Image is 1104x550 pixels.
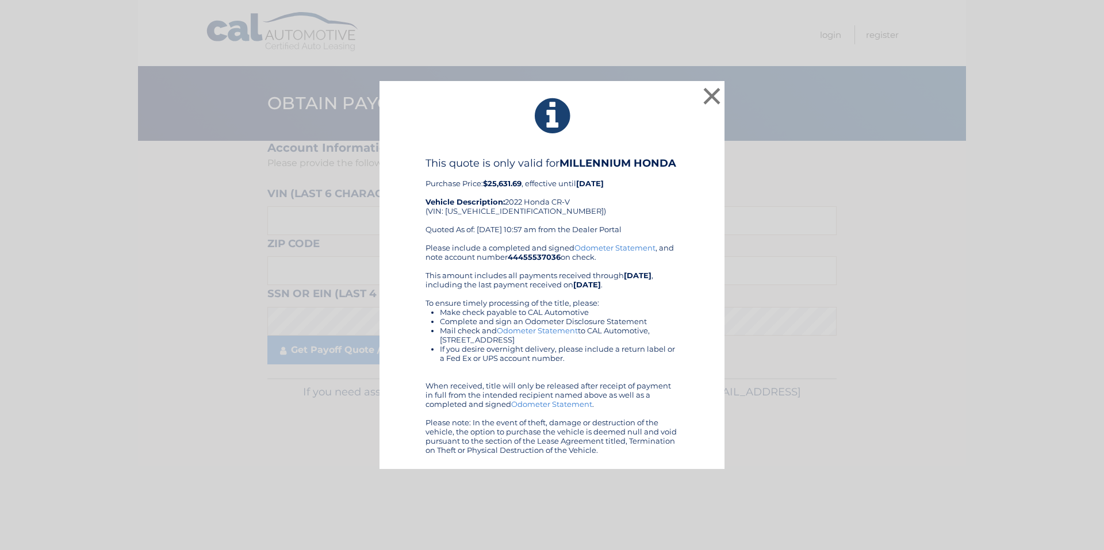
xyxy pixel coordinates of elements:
li: Mail check and to CAL Automotive, [STREET_ADDRESS] [440,326,678,344]
b: MILLENNIUM HONDA [559,157,676,170]
li: Complete and sign an Odometer Disclosure Statement [440,317,678,326]
b: [DATE] [573,280,601,289]
a: Odometer Statement [497,326,578,335]
li: If you desire overnight delivery, please include a return label or a Fed Ex or UPS account number. [440,344,678,363]
b: [DATE] [576,179,604,188]
a: Odometer Statement [574,243,655,252]
b: $25,631.69 [483,179,522,188]
li: Make check payable to CAL Automotive [440,307,678,317]
strong: Vehicle Description: [425,197,505,206]
h4: This quote is only valid for [425,157,678,170]
button: × [700,84,723,107]
div: Please include a completed and signed , and note account number on check. This amount includes al... [425,243,678,455]
a: Odometer Statement [511,399,592,409]
b: 44455537036 [508,252,561,261]
b: [DATE] [624,271,651,280]
div: Purchase Price: , effective until 2022 Honda CR-V (VIN: [US_VEHICLE_IDENTIFICATION_NUMBER]) Quote... [425,157,678,243]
